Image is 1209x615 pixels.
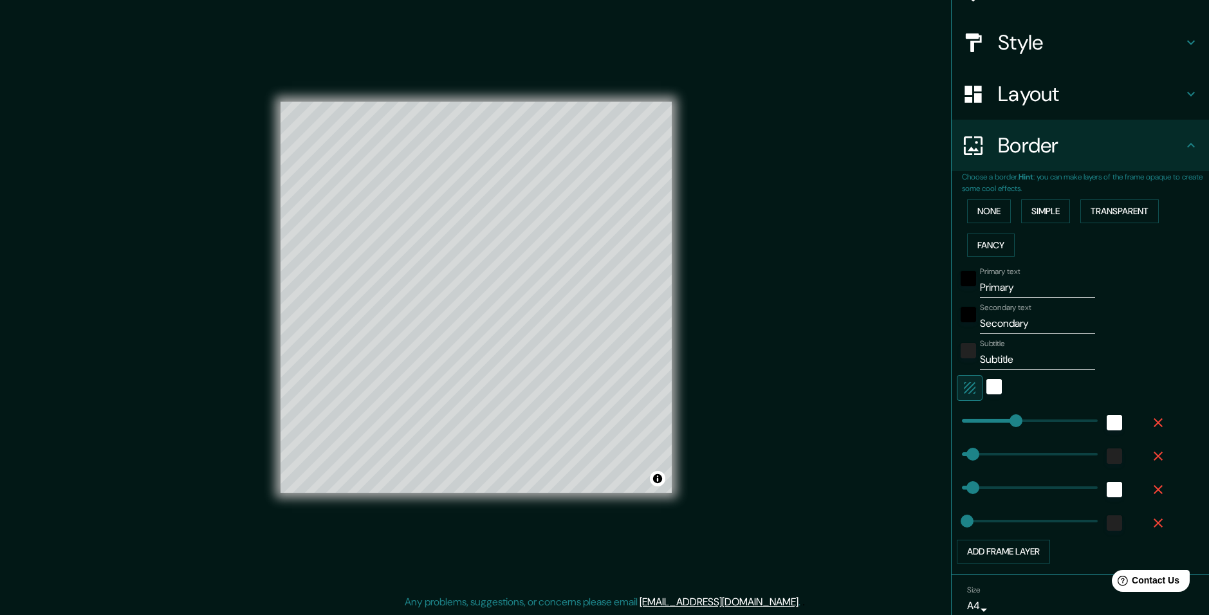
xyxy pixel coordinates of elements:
[961,271,976,286] button: black
[640,595,798,609] a: [EMAIL_ADDRESS][DOMAIN_NAME]
[802,594,805,610] div: .
[986,379,1002,394] button: white
[800,594,802,610] div: .
[998,30,1183,55] h4: Style
[967,199,1011,223] button: None
[952,17,1209,68] div: Style
[1094,565,1195,601] iframe: Help widget launcher
[952,68,1209,120] div: Layout
[957,540,1050,564] button: Add frame layer
[1107,448,1122,464] button: color-222222
[962,171,1209,194] p: Choose a border. : you can make layers of the frame opaque to create some cool effects.
[967,234,1015,257] button: Fancy
[1107,515,1122,531] button: color-222222
[1107,415,1122,430] button: white
[952,120,1209,171] div: Border
[998,133,1183,158] h4: Border
[961,307,976,322] button: black
[998,81,1183,107] h4: Layout
[980,302,1031,313] label: Secondary text
[961,343,976,358] button: color-222222
[405,594,800,610] p: Any problems, suggestions, or concerns please email .
[1019,172,1033,182] b: Hint
[650,471,665,486] button: Toggle attribution
[1107,482,1122,497] button: white
[980,338,1005,349] label: Subtitle
[980,266,1020,277] label: Primary text
[1080,199,1159,223] button: Transparent
[1021,199,1070,223] button: Simple
[967,584,981,595] label: Size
